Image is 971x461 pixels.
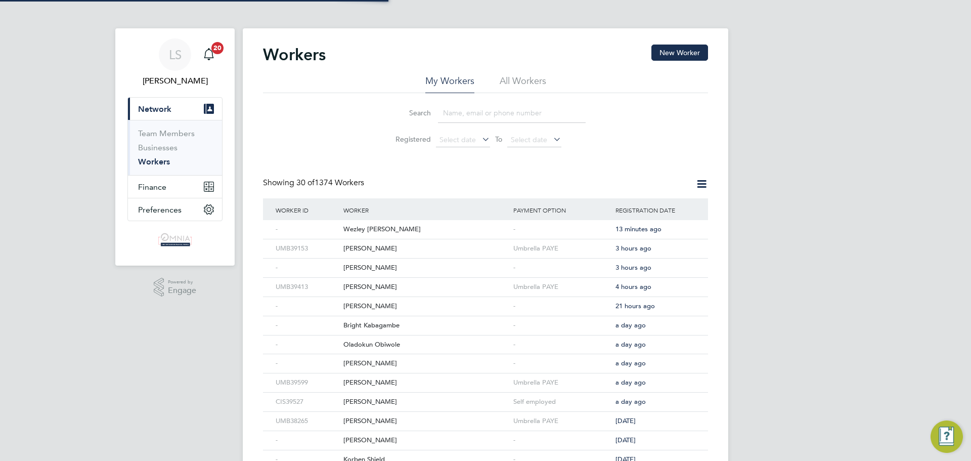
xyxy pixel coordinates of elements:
div: Umbrella PAYE [511,412,613,431]
div: UMB39599 [273,373,341,392]
div: [PERSON_NAME] [341,297,511,316]
span: Powered by [168,278,196,286]
span: 21 hours ago [615,302,655,310]
span: Preferences [138,205,182,215]
li: My Workers [425,75,474,93]
a: UMB38265[PERSON_NAME]Umbrella PAYE[DATE] [273,411,698,420]
span: a day ago [615,378,646,387]
div: - [273,259,341,277]
span: a day ago [615,340,646,349]
a: -Korben Shield-[DATE] [273,450,698,458]
div: Wezley [PERSON_NAME] [341,220,511,239]
div: Self employed [511,393,613,411]
span: a day ago [615,321,646,329]
span: Finance [138,182,166,192]
span: 30 of [296,178,315,188]
div: - [273,297,341,316]
span: 13 minutes ago [615,225,661,233]
button: Preferences [128,198,222,221]
div: - [273,431,341,450]
div: Registration Date [613,198,698,222]
a: UMB39153[PERSON_NAME]Umbrella PAYE3 hours ago [273,239,698,247]
div: - [511,431,613,450]
div: [PERSON_NAME] [341,278,511,297]
div: [PERSON_NAME] [341,393,511,411]
a: -[PERSON_NAME]-[DATE] [273,431,698,439]
div: Oladokun Obiwole [341,336,511,354]
label: Registered [385,135,431,144]
span: 1374 Workers [296,178,364,188]
a: -Oladokun Obiwole-a day ago [273,335,698,344]
div: - [273,220,341,239]
div: Worker ID [273,198,341,222]
div: - [511,220,613,239]
div: Showing [263,178,366,188]
span: Engage [168,286,196,295]
li: All Workers [500,75,546,93]
a: LS[PERSON_NAME] [127,38,223,87]
a: -[PERSON_NAME]-21 hours ago [273,297,698,305]
a: UMB39599[PERSON_NAME]Umbrella PAYEa day ago [273,373,698,382]
div: Bright Kabagambe [341,316,511,335]
div: UMB38265 [273,412,341,431]
div: - [511,354,613,373]
a: Workers [138,157,170,166]
span: [DATE] [615,416,636,425]
a: Go to home page [127,231,223,247]
div: - [273,336,341,354]
a: Team Members [138,129,195,138]
div: Payment Option [511,198,613,222]
span: [DATE] [615,436,636,444]
div: [PERSON_NAME] [341,239,511,258]
div: [PERSON_NAME] [341,259,511,277]
span: a day ago [615,359,646,367]
div: - [511,297,613,316]
span: a day ago [615,397,646,406]
div: UMB39153 [273,239,341,258]
span: 20 [211,42,224,54]
span: LS [169,48,182,61]
a: CIS39527[PERSON_NAME]Self employeda day ago [273,392,698,401]
div: Worker [341,198,511,222]
div: - [511,316,613,335]
a: -[PERSON_NAME]-a day ago [273,354,698,362]
img: omniaoutsourcing-logo-retina.png [155,231,195,247]
button: Network [128,98,222,120]
div: Umbrella PAYE [511,239,613,258]
span: Lauren Southern [127,75,223,87]
div: - [273,354,341,373]
div: [PERSON_NAME] [341,431,511,450]
div: Network [128,120,222,175]
button: Engage Resource Center [931,421,963,453]
a: Businesses [138,143,178,152]
a: UMB39413[PERSON_NAME]Umbrella PAYE4 hours ago [273,277,698,286]
span: To [492,133,505,146]
div: Umbrella PAYE [511,278,613,297]
span: Network [138,104,171,114]
h2: Workers [263,45,326,65]
a: -Bright Kabagambe-a day ago [273,316,698,324]
div: [PERSON_NAME] [341,412,511,431]
span: 3 hours ago [615,244,651,253]
button: New Worker [651,45,708,61]
nav: Main navigation [115,28,235,266]
div: [PERSON_NAME] [341,354,511,373]
a: Powered byEngage [154,278,197,297]
div: - [273,316,341,335]
a: -Wezley [PERSON_NAME]-13 minutes ago [273,220,698,228]
div: Umbrella PAYE [511,373,613,392]
div: UMB39413 [273,278,341,297]
div: CIS39527 [273,393,341,411]
div: [PERSON_NAME] [341,373,511,392]
span: Select date [439,135,476,144]
a: -[PERSON_NAME]-3 hours ago [273,258,698,267]
span: 3 hours ago [615,263,651,272]
span: 4 hours ago [615,282,651,291]
button: Finance [128,176,222,198]
div: - [511,259,613,277]
a: 20 [199,38,219,71]
label: Search [385,108,431,117]
span: Select date [511,135,547,144]
div: - [511,336,613,354]
input: Name, email or phone number [438,103,586,123]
